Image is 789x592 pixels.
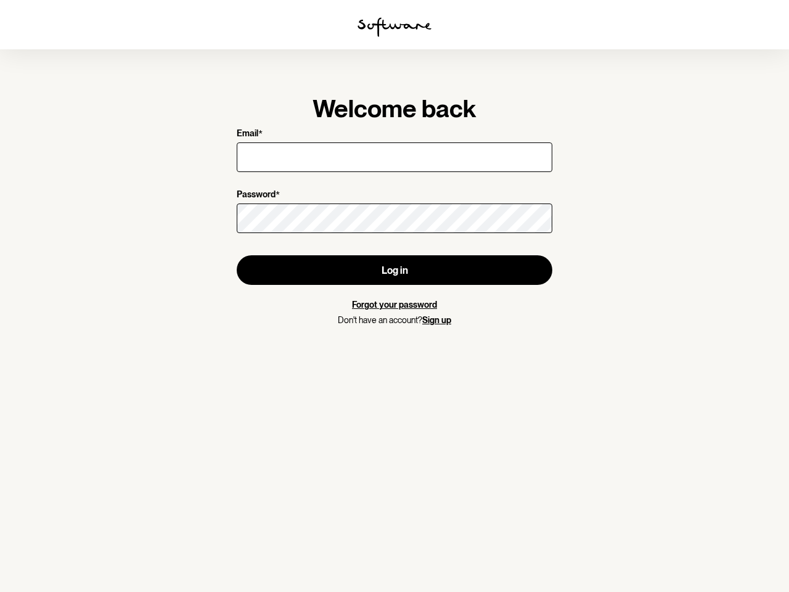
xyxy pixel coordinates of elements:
a: Sign up [422,315,451,325]
h1: Welcome back [237,94,552,123]
button: Log in [237,255,552,285]
img: software logo [358,17,431,37]
p: Don't have an account? [237,315,552,326]
p: Password [237,189,276,201]
p: Email [237,128,258,140]
a: Forgot your password [352,300,437,310]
